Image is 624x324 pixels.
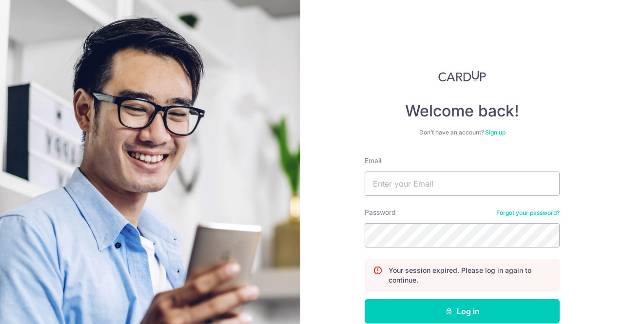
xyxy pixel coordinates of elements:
label: Email [365,156,381,166]
label: Password [365,208,396,217]
a: Forgot your password? [496,209,560,217]
a: Sign up [485,129,506,136]
img: CardUp Logo [438,70,486,82]
input: Enter your Email [365,172,560,196]
button: Log in [365,299,560,324]
p: Your session expired. Please log in again to continue. [389,266,551,285]
div: Don’t have an account? [365,129,560,136]
h4: Welcome back! [365,101,560,121]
